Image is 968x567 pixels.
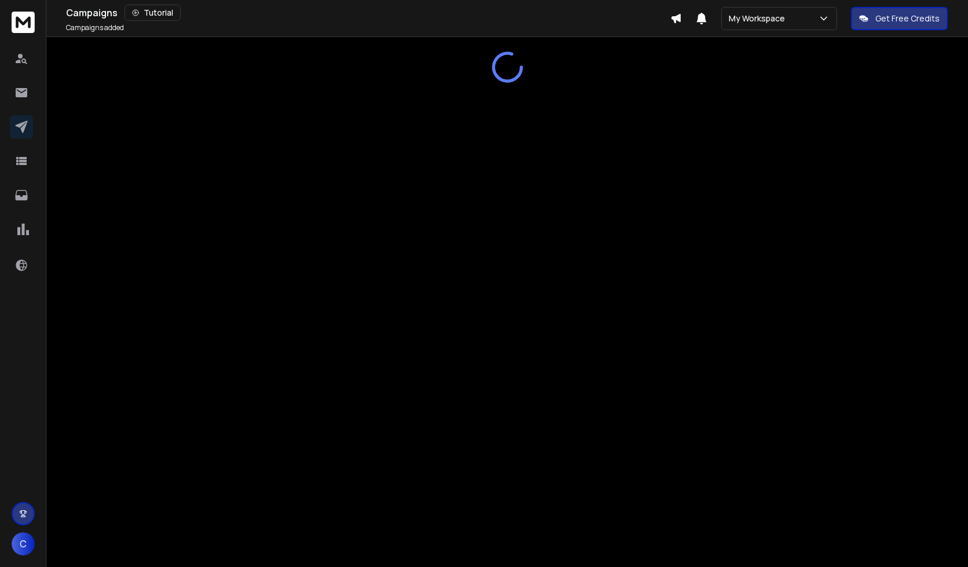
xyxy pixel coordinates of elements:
button: Tutorial [125,5,181,21]
p: Get Free Credits [875,13,940,24]
p: Campaigns added [66,23,124,32]
div: Campaigns [66,5,670,21]
button: C [12,532,35,555]
button: Get Free Credits [851,7,948,30]
p: My Workspace [729,13,790,24]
